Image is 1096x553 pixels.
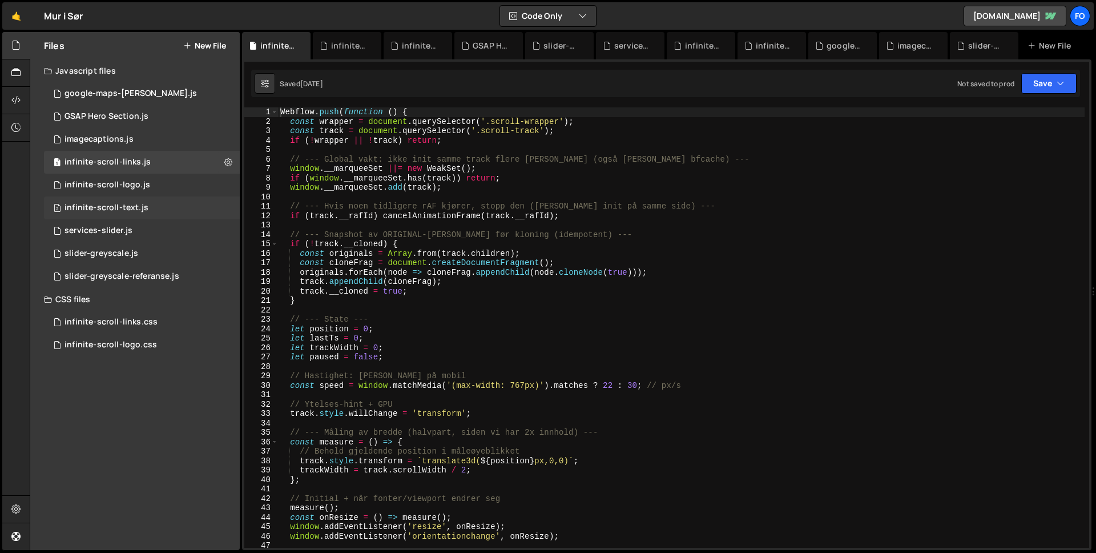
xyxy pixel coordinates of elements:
[244,183,278,193] div: 9
[54,205,61,214] span: 2
[244,193,278,202] div: 10
[183,41,226,50] button: New File
[244,522,278,532] div: 45
[500,6,596,26] button: Code Only
[244,381,278,391] div: 30
[2,2,30,30] a: 🤙
[244,164,278,174] div: 7
[244,202,278,211] div: 11
[897,40,934,51] div: imagecaptions.js
[44,334,240,356] div: 15856/44474.css
[244,428,278,438] div: 35
[244,287,278,296] div: 20
[244,211,278,221] div: 12
[244,221,278,230] div: 13
[244,352,278,362] div: 27
[244,249,278,259] div: 16
[44,174,240,197] div: 15856/44475.js
[65,134,134,145] div: imagecaptions.js
[1070,6,1090,26] a: Fo
[244,296,278,306] div: 21
[44,128,240,151] div: 15856/44399.js
[244,438,278,447] div: 36
[244,230,278,240] div: 14
[244,409,278,419] div: 33
[244,268,278,278] div: 18
[244,400,278,410] div: 32
[244,390,278,400] div: 31
[65,89,197,99] div: google-maps-[PERSON_NAME].js
[44,311,240,334] div: 15856/45042.css
[65,180,150,190] div: infinite-scroll-logo.js
[244,362,278,372] div: 28
[244,258,278,268] div: 17
[65,203,148,213] div: infinite-scroll-text.js
[402,40,438,51] div: infinite-scroll-text.js
[44,151,240,174] div: 15856/45045.js
[244,277,278,287] div: 19
[244,126,278,136] div: 3
[244,315,278,324] div: 23
[244,324,278,334] div: 24
[65,317,158,327] div: infinite-scroll-links.css
[65,271,179,282] div: slider-greyscale-referanse.js
[244,117,278,127] div: 2
[244,484,278,494] div: 41
[44,82,240,105] div: 15856/44408.js
[65,340,157,350] div: infinite-scroll-logo.css
[280,79,323,89] div: Saved
[244,456,278,466] div: 38
[54,159,61,168] span: 1
[244,541,278,551] div: 47
[964,6,1066,26] a: [DOMAIN_NAME]
[244,145,278,155] div: 5
[65,157,151,167] div: infinite-scroll-links.js
[827,40,863,51] div: google-maps-[PERSON_NAME].js
[30,288,240,311] div: CSS files
[244,419,278,428] div: 34
[65,226,132,236] div: services-slider.js
[614,40,651,51] div: services-slider.js
[685,40,722,51] div: infinite-scroll-logo.js
[244,107,278,117] div: 1
[44,197,240,219] div: 15856/42353.js
[1027,40,1075,51] div: New File
[244,239,278,249] div: 15
[44,39,65,52] h2: Files
[300,79,323,89] div: [DATE]
[44,9,83,23] div: Mur i Sør
[44,219,240,242] div: 15856/42255.js
[1021,73,1077,94] button: Save
[968,40,1005,51] div: slider-greyscale.js
[244,475,278,485] div: 40
[331,40,368,51] div: infinite-scroll-links.css
[30,59,240,82] div: Javascript files
[244,306,278,315] div: 22
[244,343,278,353] div: 26
[244,466,278,475] div: 39
[244,532,278,542] div: 46
[244,334,278,343] div: 25
[543,40,580,51] div: slider-greyscale-referanse.js
[244,447,278,456] div: 37
[44,242,240,265] div: 15856/42354.js
[473,40,509,51] div: GSAP Hero Section.js
[260,40,297,51] div: infinite-scroll-links.js
[244,136,278,146] div: 4
[44,265,240,288] div: 15856/44486.js
[244,494,278,504] div: 42
[244,155,278,165] div: 6
[756,40,792,51] div: infinite-scroll-logo.css
[244,503,278,513] div: 43
[65,249,138,259] div: slider-greyscale.js
[44,105,240,128] div: 15856/42251.js
[244,174,278,183] div: 8
[244,371,278,381] div: 29
[65,111,148,122] div: GSAP Hero Section.js
[957,79,1014,89] div: Not saved to prod
[244,513,278,523] div: 44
